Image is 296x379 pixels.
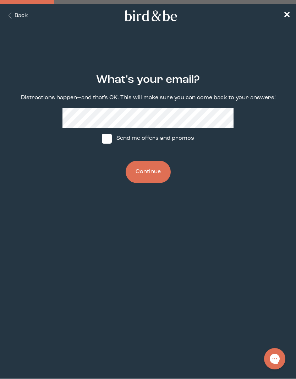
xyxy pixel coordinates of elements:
span: ✕ [283,11,290,20]
iframe: Gorgias live chat messenger [261,346,289,372]
button: Back Button [6,12,28,20]
label: Send me offers and promos [95,128,201,149]
a: ✕ [283,10,290,22]
p: Distractions happen—and that's OK. This will make sure you can come back to your answers! [21,94,275,102]
button: Continue [126,161,171,183]
h2: What's your email? [96,72,200,88]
